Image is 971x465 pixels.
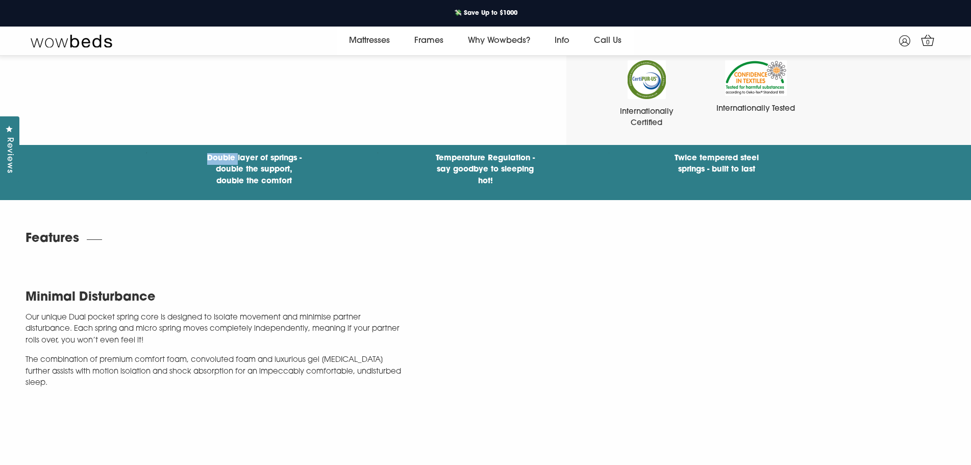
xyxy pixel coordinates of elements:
[923,38,933,48] span: 0
[666,153,768,176] h4: Twice tempered steel springs - built to last
[606,107,687,130] div: Internationally Certified
[446,7,526,20] a: 💸 Save Up to $1000
[434,153,536,188] h4: Temperature Regulation - say goodbye to sleeping hot!
[203,153,305,188] h4: Double layer of springs - double the support, double the comfort
[715,104,796,115] div: Internationally Tested
[337,27,402,55] a: Mattresses
[3,137,16,174] span: Reviews
[919,31,937,49] a: 0
[26,312,409,347] p: Our unique Dual pocket spring core is designed to isolate movement and minimise partner disturban...
[456,27,542,55] a: Why Wowbeds?
[582,27,634,55] a: Call Us
[542,27,582,55] a: Info
[26,355,409,389] p: The combination of premium comfort foam, convoluted foam and luxurious gel [MEDICAL_DATA] further...
[31,34,112,48] img: Wow Beds Logo
[402,27,456,55] a: Frames
[26,287,409,308] h2: Minimal Disturbance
